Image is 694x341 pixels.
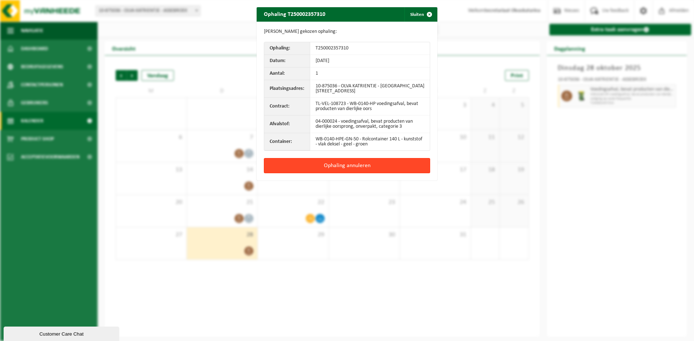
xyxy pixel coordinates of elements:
td: T250002357310 [310,42,430,55]
button: Ophaling annuleren [264,158,430,173]
th: Plaatsingsadres: [264,80,310,98]
th: Aantal: [264,67,310,80]
iframe: chat widget [4,325,121,341]
td: 1 [310,67,430,80]
th: Ophaling: [264,42,310,55]
button: Sluiten [404,7,437,22]
td: 04-000024 - voedingsafval, bevat producten van dierlijke oorsprong, onverpakt, categorie 3 [310,115,430,133]
td: TL-VEL-108723 - WB-0140-HP voedingsafval, bevat producten van dierlijke oors [310,98,430,115]
th: Datum: [264,55,310,67]
th: Afvalstof: [264,115,310,133]
th: Container: [264,133,310,150]
td: WB-0140-HPE-GN-50 - Rolcontainer 140 L - kunststof - vlak deksel - geel - groen [310,133,430,150]
td: 10-875036 - OLVA KATRIENTJE - [GEOGRAPHIC_DATA][STREET_ADDRESS] [310,80,430,98]
p: [PERSON_NAME] gekozen ophaling: [264,29,430,35]
td: [DATE] [310,55,430,67]
h2: Ophaling T250002357310 [257,7,333,21]
th: Contract: [264,98,310,115]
